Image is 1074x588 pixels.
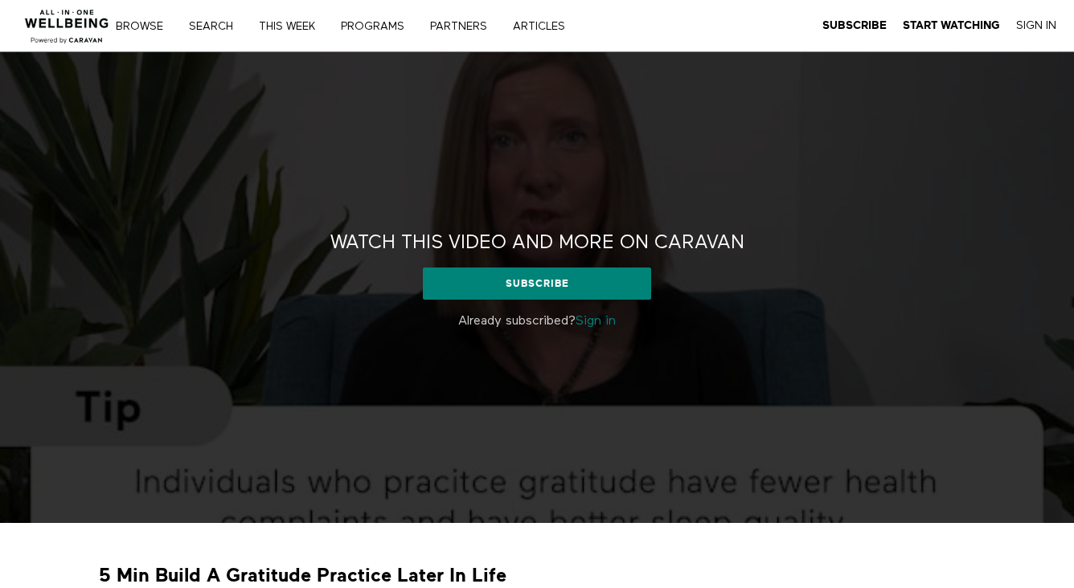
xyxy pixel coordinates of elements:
strong: Start Watching [903,19,1000,31]
a: Sign in [576,315,616,328]
a: Search [183,21,250,32]
a: Start Watching [903,18,1000,33]
a: PROGRAMS [335,21,421,32]
strong: Subscribe [822,19,887,31]
a: Browse [110,21,180,32]
nav: Primary [127,18,598,34]
strong: 5 Min Build A Gratitude Practice Later In Life [99,563,506,588]
a: PARTNERS [424,21,504,32]
a: Sign In [1016,18,1056,33]
a: Subscribe [423,267,650,300]
p: Already subscribed? [300,312,774,331]
a: THIS WEEK [253,21,332,32]
a: Subscribe [822,18,887,33]
a: ARTICLES [507,21,582,32]
h2: Watch this video and more on CARAVAN [330,231,744,255]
